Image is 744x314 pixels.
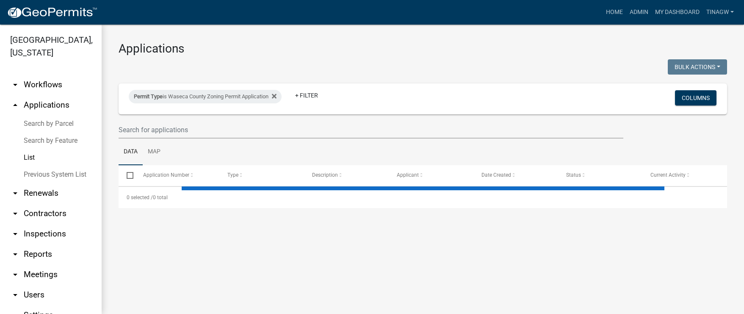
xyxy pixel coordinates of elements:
[134,93,163,100] span: Permit Type
[650,172,686,178] span: Current Activity
[558,165,642,186] datatable-header-cell: Status
[473,165,558,186] datatable-header-cell: Date Created
[227,172,238,178] span: Type
[10,270,20,280] i: arrow_drop_down
[481,172,511,178] span: Date Created
[10,290,20,300] i: arrow_drop_down
[10,188,20,198] i: arrow_drop_down
[119,165,135,186] datatable-header-cell: Select
[304,165,389,186] datatable-header-cell: Description
[642,165,727,186] datatable-header-cell: Current Activity
[626,4,652,20] a: Admin
[119,139,143,166] a: Data
[397,172,419,178] span: Applicant
[135,165,219,186] datatable-header-cell: Application Number
[10,208,20,219] i: arrow_drop_down
[10,100,20,110] i: arrow_drop_up
[129,90,282,103] div: is Waseca County Zoning Permit Application
[312,172,338,178] span: Description
[119,187,727,208] div: 0 total
[10,80,20,90] i: arrow_drop_down
[143,172,189,178] span: Application Number
[219,165,304,186] datatable-header-cell: Type
[127,195,153,200] span: 0 selected /
[675,90,716,106] button: Columns
[119,121,623,139] input: Search for applications
[703,4,737,20] a: TinaGW
[119,42,727,56] h3: Applications
[389,165,473,186] datatable-header-cell: Applicant
[652,4,703,20] a: My Dashboard
[10,229,20,239] i: arrow_drop_down
[566,172,581,178] span: Status
[668,59,727,75] button: Bulk Actions
[288,88,325,103] a: + Filter
[143,139,166,166] a: Map
[10,249,20,259] i: arrow_drop_down
[603,4,626,20] a: Home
